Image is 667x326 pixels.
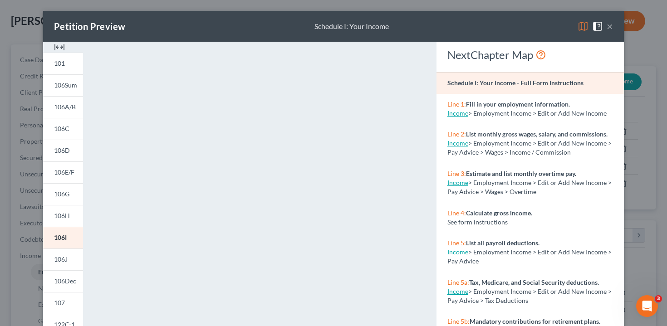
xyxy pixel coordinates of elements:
[447,179,468,186] a: Income
[314,21,389,32] div: Schedule I: Your Income
[655,295,662,302] span: 3
[43,161,83,183] a: 106E/F
[54,125,69,132] span: 106C
[447,287,468,295] a: Income
[43,53,83,74] a: 101
[447,139,612,156] span: > Employment Income > Edit or Add New Income > Pay Advice > Wages > Income / Commission
[447,287,612,304] span: > Employment Income > Edit or Add New Income > Pay Advice > Tax Deductions
[447,109,468,117] a: Income
[54,146,70,154] span: 106D
[54,20,125,33] div: Petition Preview
[447,100,466,108] span: Line 1:
[54,212,70,219] span: 106H
[43,270,83,292] a: 106Dec
[43,118,83,140] a: 106C
[466,209,532,217] strong: Calculate gross income.
[447,218,508,226] span: See form instructions
[43,227,83,248] a: 106I
[54,42,65,53] img: expand-e0f6d898513216a626fdd78e52531dac95497ffd26381d4c15ee2fc46db09dca.svg
[447,130,466,138] span: Line 2:
[592,21,603,32] img: help-close-5ba153eb36485ed6c1ea00a893f15db1cb9b99d6cae46e1a8edb6c62d00a1a76.svg
[43,140,83,161] a: 106D
[447,179,612,195] span: > Employment Income > Edit or Add New Income > Pay Advice > Wages > Overtime
[447,239,466,247] span: Line 5:
[447,79,584,87] strong: Schedule I: Your Income - Full Form Instructions
[447,170,466,177] span: Line 3:
[578,21,589,32] img: map-eea8200ae884c6f1103ae1953ef3d486a96c86aabb227e865a55264e3737af1f.svg
[54,81,77,89] span: 106Sum
[54,168,74,176] span: 106E/F
[466,170,576,177] strong: Estimate and list monthly overtime pay.
[43,183,83,205] a: 106G
[466,239,539,247] strong: List all payroll deductions.
[447,317,470,325] span: Line 5b:
[447,278,469,286] span: Line 5a:
[43,292,83,314] a: 107
[54,103,76,111] span: 106A/B
[54,299,65,307] span: 107
[54,255,68,263] span: 106J
[43,248,83,270] a: 106J
[607,21,613,32] button: ×
[43,96,83,118] a: 106A/B
[447,248,468,256] a: Income
[636,295,658,317] iframe: Intercom live chat
[466,130,608,138] strong: List monthly gross wages, salary, and commissions.
[43,74,83,96] a: 106Sum
[469,278,599,286] strong: Tax, Medicare, and Social Security deductions.
[470,317,600,325] strong: Mandatory contributions for retirement plans.
[54,59,65,67] span: 101
[43,205,83,227] a: 106H
[447,248,612,265] span: > Employment Income > Edit or Add New Income > Pay Advice
[447,209,466,217] span: Line 4:
[54,234,67,241] span: 106I
[54,190,69,198] span: 106G
[447,139,468,147] a: Income
[54,277,76,285] span: 106Dec
[447,48,613,62] div: NextChapter Map
[466,100,570,108] strong: Fill in your employment information.
[468,109,607,117] span: > Employment Income > Edit or Add New Income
